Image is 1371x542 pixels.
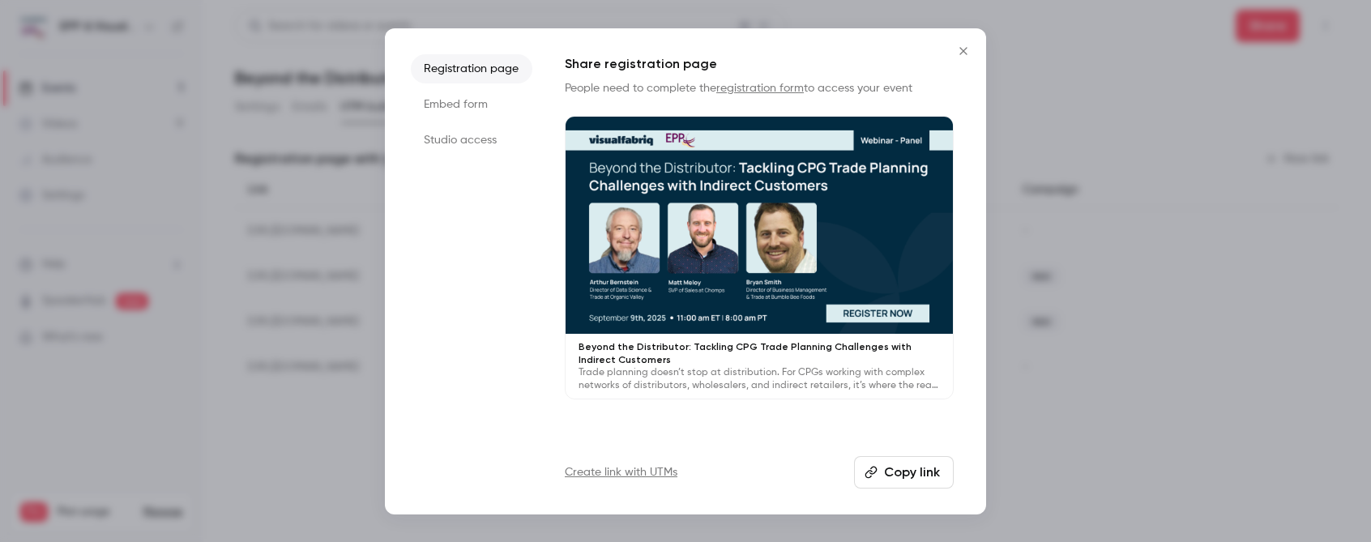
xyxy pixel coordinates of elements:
a: registration form [716,83,804,94]
a: Beyond the Distributor: Tackling CPG Trade Planning Challenges with Indirect CustomersTrade plann... [565,116,954,400]
button: Copy link [854,456,954,489]
p: Trade planning doesn’t stop at distribution. For CPGs working with complex networks of distributo... [579,366,940,392]
button: Close [947,35,980,67]
h1: Share registration page [565,54,954,74]
p: People need to complete the to access your event [565,80,954,96]
li: Registration page [411,54,532,83]
a: Create link with UTMs [565,464,677,480]
li: Embed form [411,90,532,119]
p: Beyond the Distributor: Tackling CPG Trade Planning Challenges with Indirect Customers [579,340,940,366]
li: Studio access [411,126,532,155]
